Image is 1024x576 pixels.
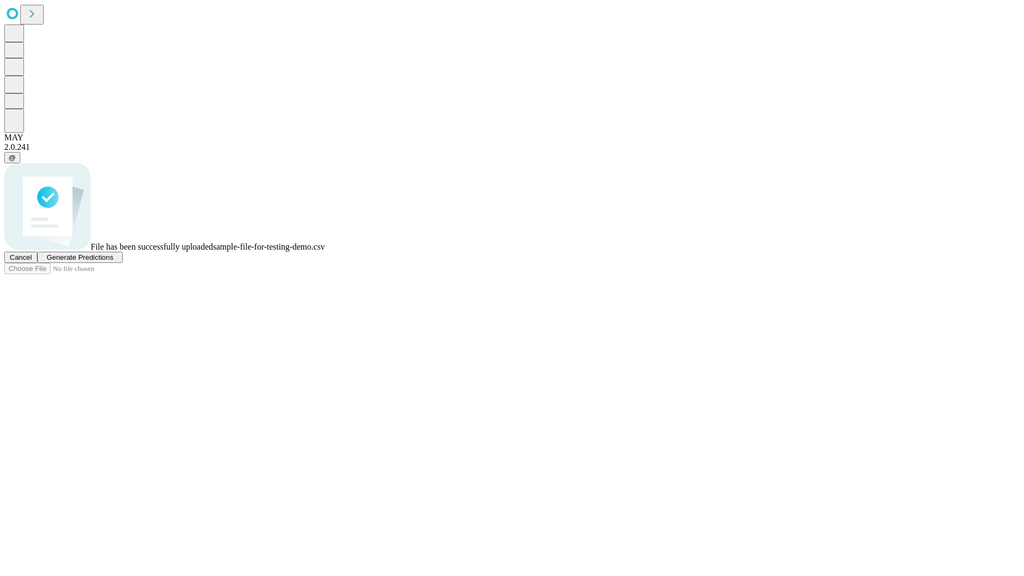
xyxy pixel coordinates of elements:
button: @ [4,152,20,163]
span: File has been successfully uploaded [91,242,213,251]
div: MAY [4,133,1020,142]
span: Generate Predictions [46,253,113,261]
span: @ [9,154,16,162]
span: Cancel [10,253,32,261]
button: Generate Predictions [37,252,123,263]
button: Cancel [4,252,37,263]
div: 2.0.241 [4,142,1020,152]
span: sample-file-for-testing-demo.csv [213,242,325,251]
